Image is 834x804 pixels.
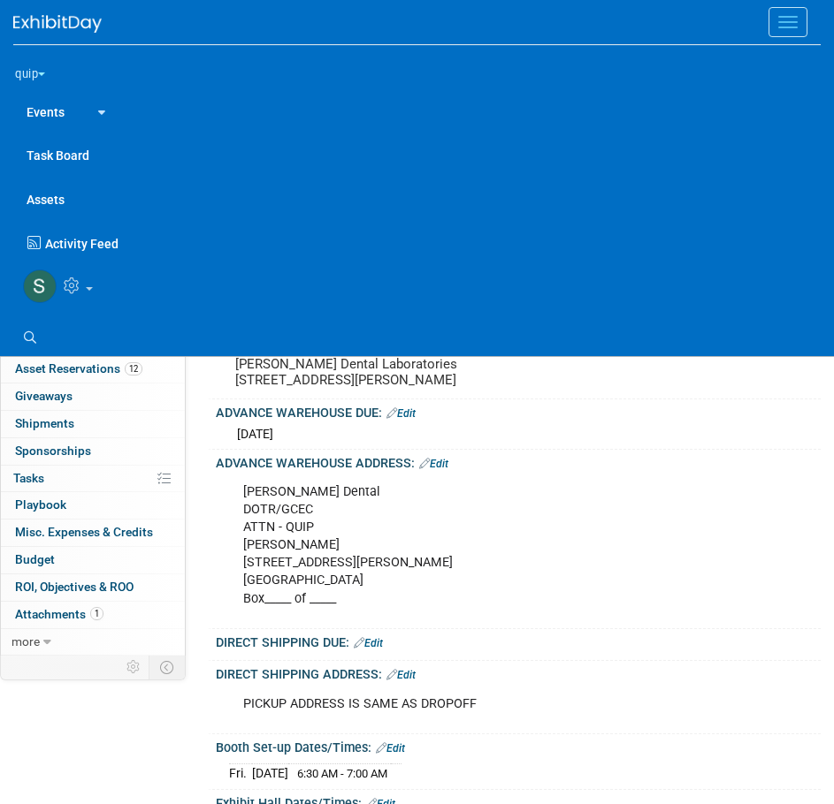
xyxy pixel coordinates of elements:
[23,221,821,257] a: Activity Feed
[297,767,387,780] span: 6:30 AM - 7:00 AM
[13,89,78,133] a: Events
[216,399,821,422] div: ADVANCE WAREHOUSE DUE:
[231,474,788,617] div: [PERSON_NAME] Dental DOTR/GCEC ATTN - QUIP [PERSON_NAME] [STREET_ADDRESS][PERSON_NAME] [GEOGRAPHI...
[1,602,185,628] a: Attachments1
[1,629,185,656] a: more
[1,356,185,383] a: Asset Reservations12
[419,458,448,470] a: Edit
[216,629,821,652] div: DIRECT SHIPPING DUE:
[13,52,67,89] button: quip
[11,634,40,649] span: more
[15,416,74,430] span: Shipments
[15,444,91,458] span: Sponsorships
[231,686,788,722] div: PICKUP ADDRESS IS SAME AS DROPOFF
[1,547,185,573] a: Budget
[90,607,103,620] span: 1
[15,361,142,375] span: Asset Reservations
[1,520,185,546] a: Misc. Expenses & Credits
[386,669,416,681] a: Edit
[1,383,185,410] a: Giveaways
[45,237,119,251] span: Activity Feed
[216,450,821,473] div: ADVANCE WAREHOUSE ADDRESS:
[15,389,73,403] span: Giveaways
[15,497,66,512] span: Playbook
[119,656,149,679] td: Personalize Event Tab Strip
[769,7,807,37] button: Menu
[235,356,801,388] pre: [PERSON_NAME] Dental Laboratories [STREET_ADDRESS][PERSON_NAME]
[1,411,185,437] a: Shipments
[229,764,252,783] td: Fri.
[23,269,57,303] img: Sam Murphy
[149,656,186,679] td: Toggle Event Tabs
[1,492,185,519] a: Playbook
[13,133,821,177] a: Task Board
[386,407,416,420] a: Edit
[252,764,288,783] td: [DATE]
[216,734,821,757] div: Booth Set-up Dates/Times:
[15,525,153,539] span: Misc. Expenses & Credits
[15,552,55,566] span: Budget
[376,742,405,755] a: Edit
[13,15,102,33] img: ExhibitDay
[216,661,821,684] div: DIRECT SHIPPING ADDRESS:
[15,580,134,594] span: ROI, Objectives & ROO
[1,574,185,601] a: ROI, Objectives & ROO
[15,607,103,621] span: Attachments
[237,427,273,441] span: [DATE]
[354,637,383,649] a: Edit
[1,466,185,492] a: Tasks
[125,362,142,375] span: 12
[13,177,821,221] a: Assets
[1,438,185,465] a: Sponsorships
[13,471,44,485] span: Tasks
